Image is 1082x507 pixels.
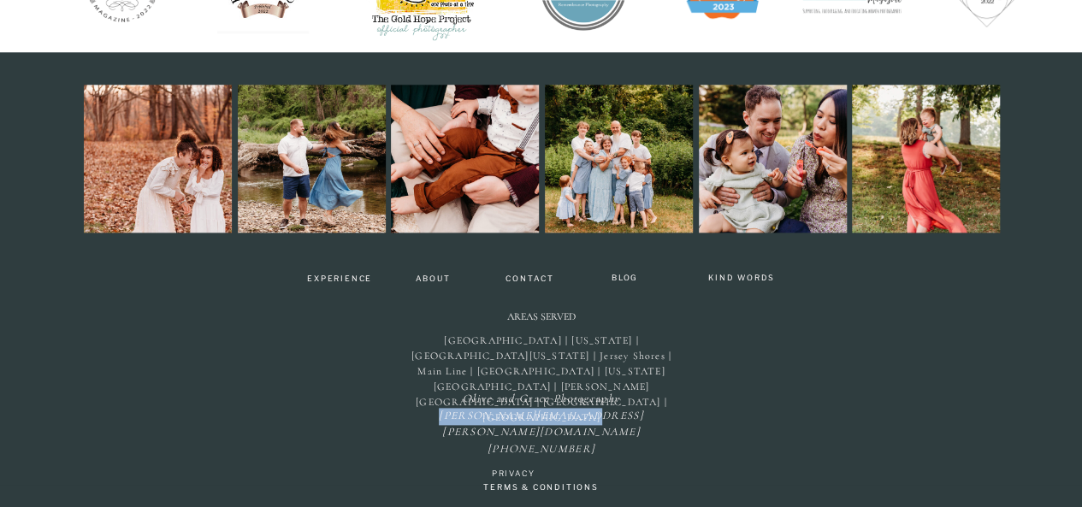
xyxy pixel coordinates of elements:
[299,274,381,286] a: Experience
[497,311,586,327] h2: Areas Served
[470,481,612,496] a: TERMS & CONDITIONS
[605,274,646,286] a: BLOG
[403,333,681,385] p: [GEOGRAPHIC_DATA] | [US_STATE] | [GEOGRAPHIC_DATA][US_STATE] | Jersey Shores | Main Line | [GEOGR...
[500,274,561,285] a: Contact
[408,274,458,285] a: About
[482,468,545,479] a: Privacy
[439,392,643,456] i: Olive and Grace Photography [PERSON_NAME][EMAIL_ADDRESS][PERSON_NAME][DOMAIN_NAME] [PHONE_NUMBER]
[701,274,783,286] a: Kind Words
